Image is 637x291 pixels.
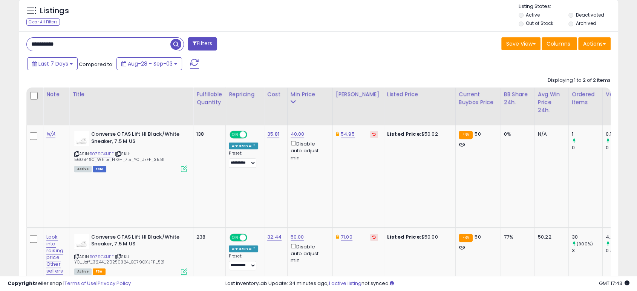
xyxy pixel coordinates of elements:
[196,131,220,138] div: 138
[93,166,106,172] span: FBM
[46,90,66,98] div: Note
[72,90,190,98] div: Title
[526,20,553,26] label: Out of Stock
[74,268,92,275] span: All listings currently available for purchase on Amazon
[267,90,284,98] div: Cost
[336,90,381,98] div: [PERSON_NAME]
[572,247,602,254] div: 3
[46,233,63,282] a: Look into raising price. Other sellers OOS
[577,241,593,247] small: (900%)
[8,280,131,287] div: seller snap | |
[576,20,596,26] label: Archived
[572,234,602,240] div: 30
[8,280,35,287] strong: Copyright
[547,40,570,47] span: Columns
[291,130,305,138] a: 40.00
[459,234,473,242] small: FBA
[91,234,183,250] b: Converse CTAS Lift HI Black/White Sneaker, 7.5 M US
[519,3,618,10] p: Listing States:
[74,131,89,146] img: 21o1wUW9WwL._SL40_.jpg
[538,234,563,240] div: 50.22
[538,131,563,138] div: N/A
[74,234,187,274] div: ASIN:
[538,90,565,114] div: Avg Win Price 24h.
[606,247,636,254] div: 0.43
[542,37,577,50] button: Columns
[387,234,450,240] div: $50.00
[291,233,304,241] a: 50.00
[116,57,182,70] button: Aug-28 - Sep-03
[576,12,604,18] label: Deactivated
[387,233,421,240] b: Listed Price:
[504,131,529,138] div: 0%
[27,57,78,70] button: Last 7 Days
[196,234,220,240] div: 238
[246,234,258,240] span: OFF
[230,234,240,240] span: ON
[64,280,96,287] a: Terms of Use
[196,90,222,106] div: Fulfillable Quantity
[74,151,164,162] span: | SKU: 560846C_White_HIGH_7.5_YC_JEFF_35.81
[611,241,632,247] small: (897.67%)
[246,132,258,138] span: OFF
[90,151,114,157] a: B079GX1JFF
[329,280,361,287] a: 1 active listing
[599,280,629,287] span: 2025-09-11 17:43 GMT
[46,130,55,138] a: N/A
[578,37,611,50] button: Actions
[230,132,240,138] span: ON
[291,139,327,161] div: Disable auto adjust min
[79,61,113,68] span: Compared to:
[229,151,258,168] div: Preset:
[225,280,630,287] div: Last InventoryLab Update: 34 minutes ago, not synced.
[341,130,355,138] a: 54.95
[74,254,164,265] span: | SKU: YC_Jeff_32.44_20250324_B079GX1JFF_521
[501,37,541,50] button: Save View
[90,254,114,260] a: B079GX1JFF
[229,245,258,252] div: Amazon AI *
[291,242,327,264] div: Disable auto adjust min
[188,37,217,51] button: Filters
[267,130,279,138] a: 35.81
[475,130,481,138] span: 50
[26,18,60,26] div: Clear All Filters
[606,144,636,151] div: 0
[291,90,329,98] div: Min Price
[98,280,131,287] a: Privacy Policy
[93,268,106,275] span: FBA
[341,233,352,241] a: 71.00
[387,90,452,98] div: Listed Price
[74,166,92,172] span: All listings currently available for purchase on Amazon
[475,233,481,240] span: 50
[606,234,636,240] div: 4.29
[91,131,183,147] b: Converse CTAS Lift HI Black/White Sneaker, 7.5 M US
[74,234,89,249] img: 21o1wUW9WwL._SL40_.jpg
[38,60,68,67] span: Last 7 Days
[606,131,636,138] div: 0.14
[548,77,611,84] div: Displaying 1 to 2 of 2 items
[459,90,498,106] div: Current Buybox Price
[387,130,421,138] b: Listed Price:
[74,131,187,171] div: ASIN:
[229,254,258,271] div: Preset:
[267,233,282,241] a: 32.44
[572,131,602,138] div: 1
[229,142,258,149] div: Amazon AI *
[526,12,540,18] label: Active
[387,131,450,138] div: $50.02
[128,60,173,67] span: Aug-28 - Sep-03
[572,90,599,106] div: Ordered Items
[229,90,261,98] div: Repricing
[606,90,633,98] div: Velocity
[40,6,69,16] h5: Listings
[504,234,529,240] div: 77%
[572,144,602,151] div: 0
[459,131,473,139] small: FBA
[504,90,531,106] div: BB Share 24h.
